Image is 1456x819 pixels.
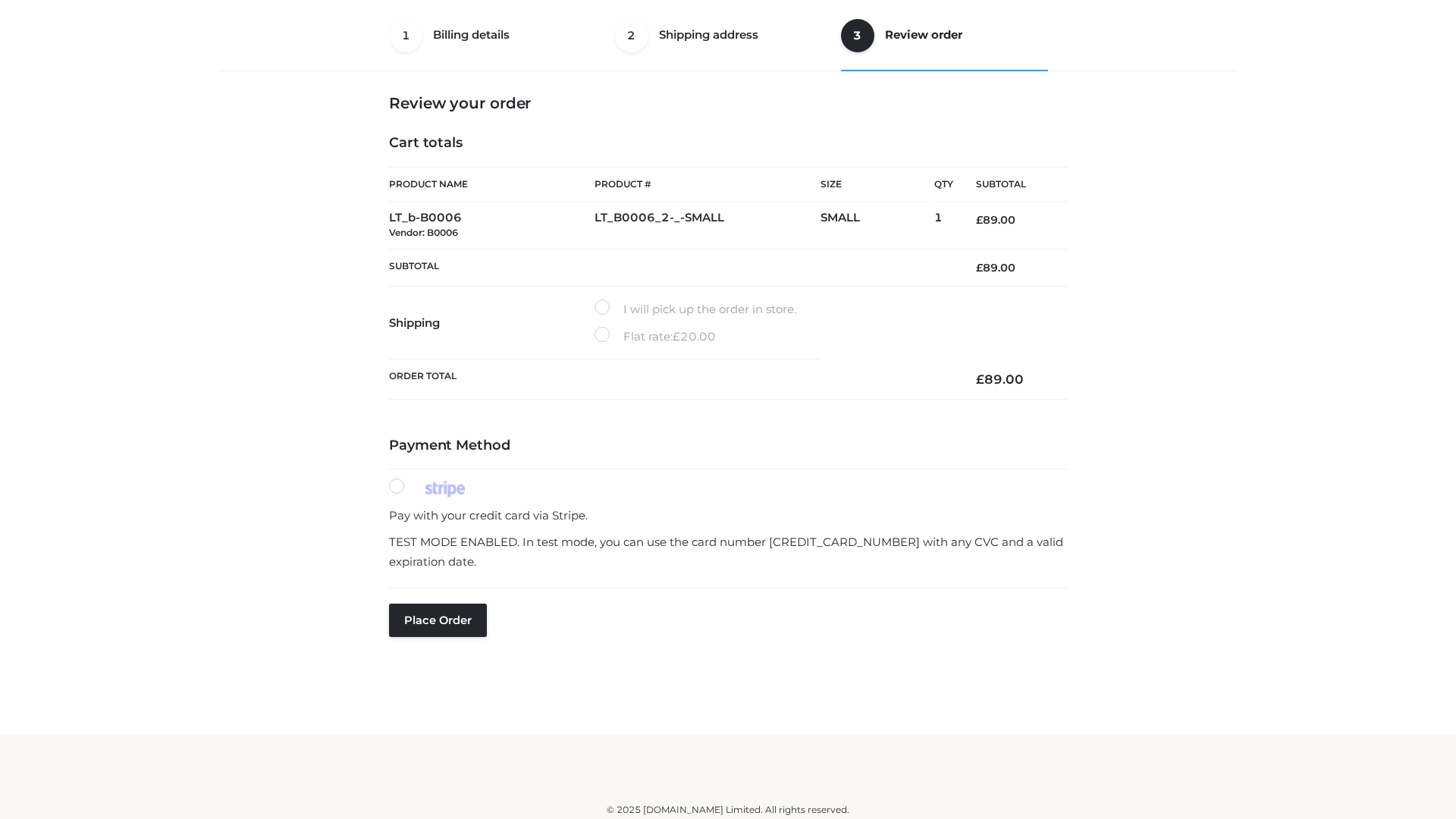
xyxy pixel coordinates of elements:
td: 1 [934,202,953,249]
td: LT_B0006_2-_-SMALL [595,202,821,249]
p: TEST MODE ENABLED. In test mode, you can use the card number [CREDIT_CARD_NUMBER] with any CVC an... [389,532,1067,571]
bdi: 89.00 [976,213,1015,227]
h4: Payment Method [389,438,1067,454]
label: I will pick up the order in store. [595,300,796,319]
th: Shipping [389,287,595,359]
h4: Cart totals [389,135,1067,152]
th: Subtotal [953,168,1067,202]
small: Vendor: B0006 [389,227,458,238]
button: Place order [389,604,487,637]
label: Flat rate: [595,327,716,347]
bdi: 20.00 [673,329,716,344]
bdi: 89.00 [976,372,1024,387]
th: Order Total [389,359,953,400]
th: Product # [595,167,821,202]
p: Pay with your credit card via Stripe. [389,506,1067,526]
div: © 2025 [DOMAIN_NAME] Limited. All rights reserved. [225,802,1231,817]
th: Qty [934,167,953,202]
bdi: 89.00 [976,261,1015,275]
h3: Review your order [389,94,1067,112]
span: £ [976,372,984,387]
span: £ [976,261,983,275]
span: £ [673,329,680,344]
td: LT_b-B0006 [389,202,595,249]
th: Size [821,168,927,202]
span: £ [976,213,983,227]
td: SMALL [821,202,934,249]
th: Subtotal [389,249,953,286]
th: Product Name [389,167,595,202]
